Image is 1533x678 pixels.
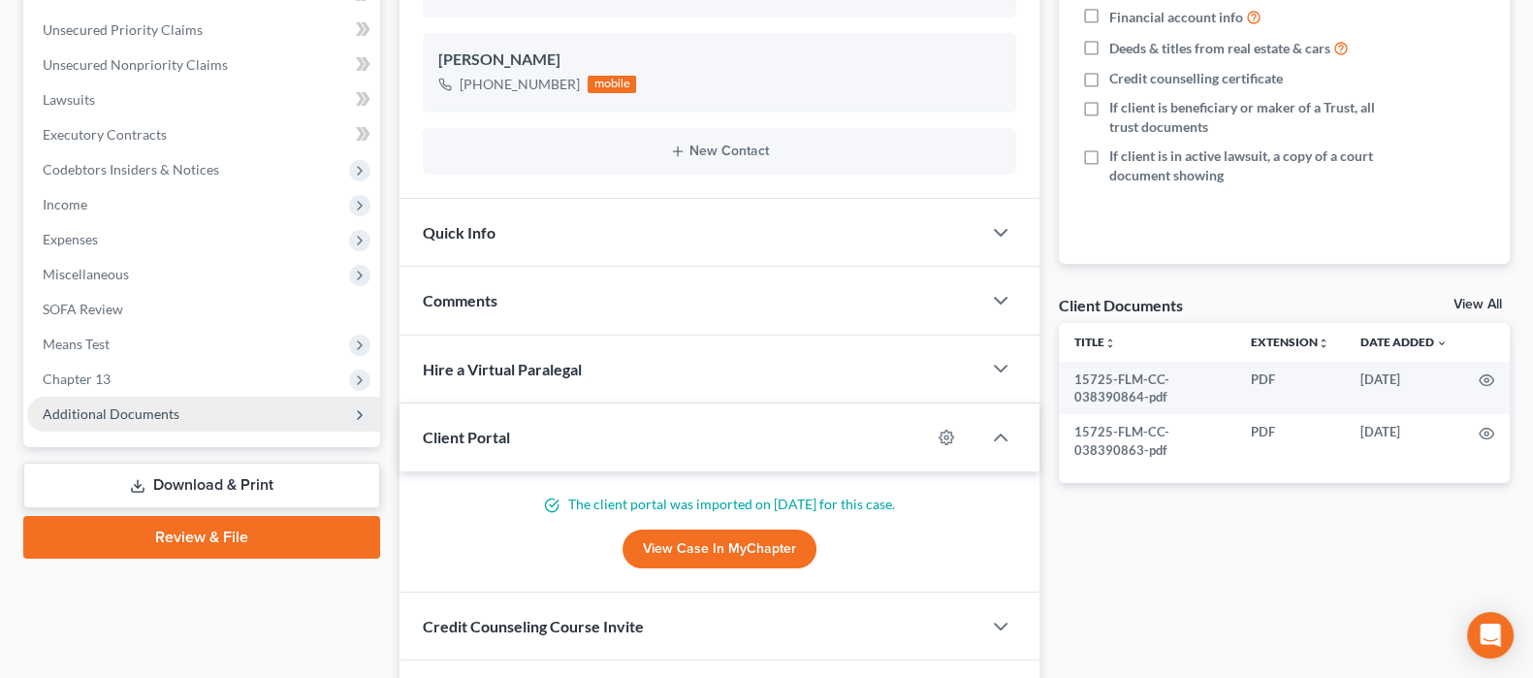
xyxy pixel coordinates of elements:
[1235,362,1345,415] td: PDF
[1453,298,1502,311] a: View All
[43,126,167,143] span: Executory Contracts
[1109,8,1243,27] span: Financial account info
[623,530,816,568] a: View Case in MyChapter
[1059,414,1235,468] td: 15725-FLM-CC-038390863-pdf
[423,223,495,242] span: Quick Info
[1235,414,1345,468] td: PDF
[1109,146,1381,185] span: If client is in active lawsuit, a copy of a court document showing
[27,13,380,48] a: Unsecured Priority Claims
[23,516,380,559] a: Review & File
[588,76,636,93] div: mobile
[43,336,110,352] span: Means Test
[43,266,129,282] span: Miscellaneous
[1059,362,1235,415] td: 15725-FLM-CC-038390864-pdf
[1467,612,1514,659] div: Open Intercom Messenger
[423,495,1015,514] p: The client portal was imported on [DATE] for this case.
[27,48,380,82] a: Unsecured Nonpriority Claims
[23,463,380,508] a: Download & Print
[423,360,582,378] span: Hire a Virtual Paralegal
[43,405,179,422] span: Additional Documents
[43,56,228,73] span: Unsecured Nonpriority Claims
[1251,335,1329,349] a: Extensionunfold_more
[43,231,98,247] span: Expenses
[1360,335,1448,349] a: Date Added expand_more
[1104,338,1116,349] i: unfold_more
[438,48,1000,72] div: [PERSON_NAME]
[1074,335,1116,349] a: Titleunfold_more
[27,117,380,152] a: Executory Contracts
[1109,69,1283,88] span: Credit counselling certificate
[43,196,87,212] span: Income
[438,144,1000,159] button: New Contact
[1109,39,1330,58] span: Deeds & titles from real estate & cars
[1345,414,1463,468] td: [DATE]
[27,292,380,327] a: SOFA Review
[43,371,111,387] span: Chapter 13
[1436,338,1448,349] i: expand_more
[27,82,380,117] a: Lawsuits
[43,91,95,108] span: Lawsuits
[1345,362,1463,415] td: [DATE]
[43,21,203,38] span: Unsecured Priority Claims
[1318,338,1329,349] i: unfold_more
[460,75,580,94] div: [PHONE_NUMBER]
[423,291,497,309] span: Comments
[43,301,123,317] span: SOFA Review
[1109,98,1381,137] span: If client is beneficiary or maker of a Trust, all trust documents
[1059,295,1183,315] div: Client Documents
[423,617,644,635] span: Credit Counseling Course Invite
[423,428,510,446] span: Client Portal
[43,161,219,178] span: Codebtors Insiders & Notices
